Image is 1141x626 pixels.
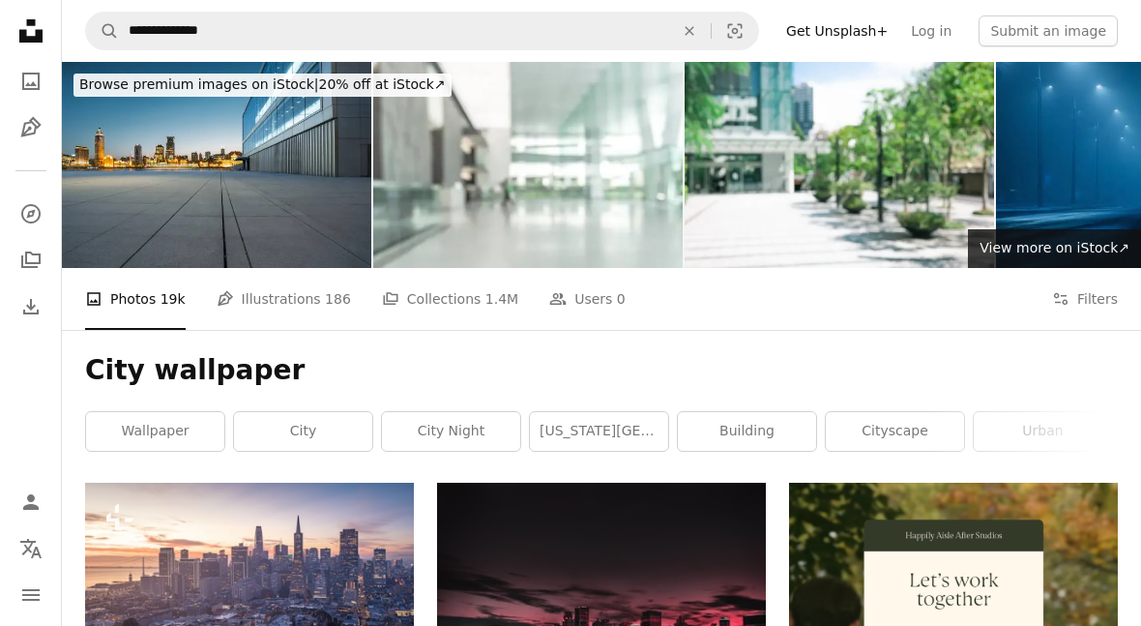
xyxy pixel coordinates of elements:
button: Submit an image [979,15,1118,46]
a: [US_STATE][GEOGRAPHIC_DATA] wallpaper [530,412,668,451]
a: View more on iStock↗ [968,229,1141,268]
a: cityscape [826,412,964,451]
a: wallpaper [86,412,224,451]
img: Defocused city [685,62,994,268]
a: Explore [12,194,50,233]
button: Visual search [712,13,758,49]
a: Collections [12,241,50,280]
a: Illustrations 186 [217,268,351,330]
a: Users 0 [549,268,626,330]
span: Browse premium images on iStock | [79,76,318,92]
span: 20% off at iStock ↗ [79,76,446,92]
img: Empty floor and city building at night. [62,62,371,268]
h1: City wallpaper [85,353,1118,388]
button: Filters [1052,268,1118,330]
a: building [678,412,816,451]
form: Find visuals sitewide [85,12,759,50]
a: Get Unsplash+ [775,15,899,46]
button: Menu [12,576,50,614]
a: Log in [899,15,963,46]
button: Clear [668,13,711,49]
a: city night [382,412,520,451]
span: 1.4M [485,288,518,310]
a: Download History [12,287,50,326]
a: a view of a city skyline at sunset [85,583,414,601]
span: View more on iStock ↗ [980,240,1129,255]
img: Blurred business office building lobby or hotel blur background interior view toward reception ha... [373,62,683,268]
span: 0 [617,288,626,310]
a: Log in / Sign up [12,483,50,522]
a: cityscape photography during golden hour [437,583,766,601]
a: Photos [12,62,50,101]
a: urban [974,412,1112,451]
a: city [234,412,372,451]
a: Collections 1.4M [382,268,518,330]
button: Language [12,529,50,568]
a: Browse premium images on iStock|20% off at iStock↗ [62,62,463,108]
a: Illustrations [12,108,50,147]
button: Search Unsplash [86,13,119,49]
span: 186 [325,288,351,310]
